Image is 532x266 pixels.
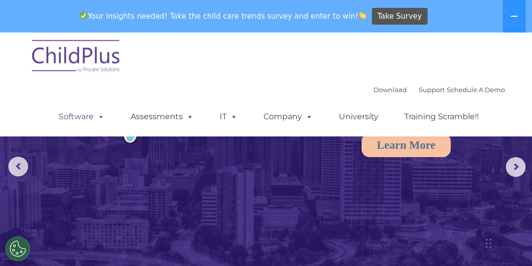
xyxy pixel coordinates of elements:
[395,107,489,127] a: Training Scramble!!
[377,8,422,25] span: Take Survey
[447,86,505,94] a: Schedule A Demo
[373,86,407,94] a: Download
[27,33,126,82] img: ChildPlus by Procare Solutions
[254,107,323,127] a: Company
[49,107,114,127] a: Software
[5,236,30,261] button: Cookies Settings
[121,107,203,127] a: Assessments
[329,107,388,127] a: University
[210,107,247,127] a: IT
[80,12,87,19] img: ✅
[419,86,445,94] a: Support
[362,133,451,157] a: Learn More
[483,219,532,266] iframe: Chat Widget
[359,12,366,19] img: 👏
[373,86,505,94] font: |
[372,8,428,25] a: Take Survey
[75,6,370,26] span: Your insights needed! Take the child care trends survey and enter to win!
[486,229,492,258] div: Drag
